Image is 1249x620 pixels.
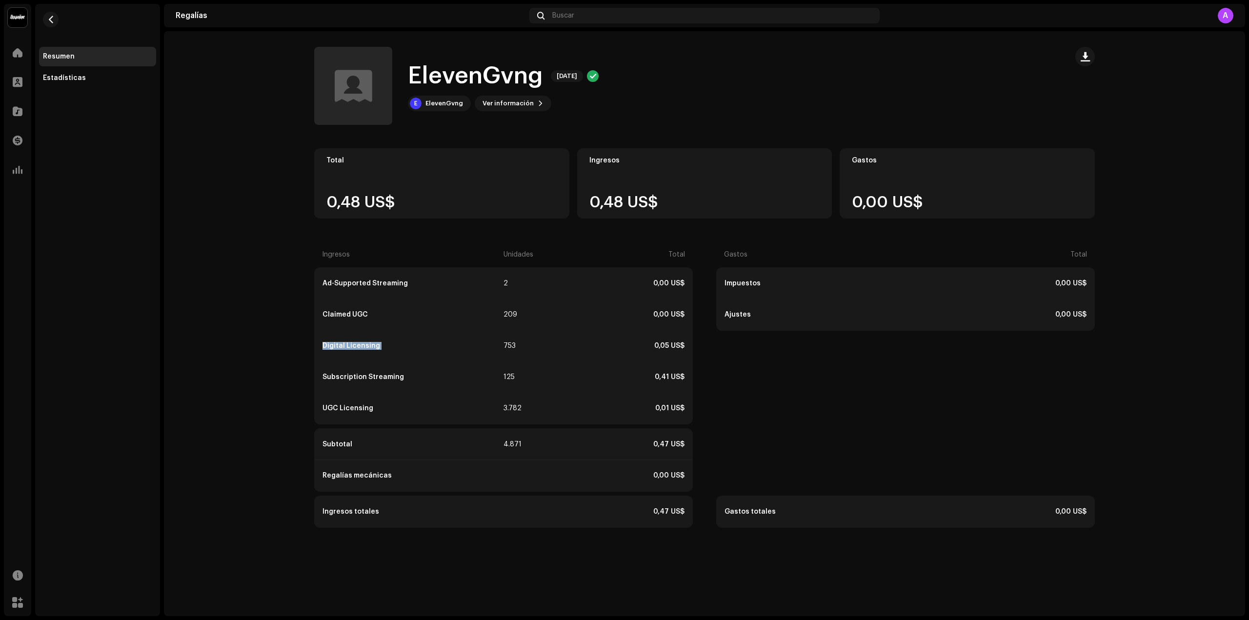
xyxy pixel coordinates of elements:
re-o-card-value: Total [314,148,569,219]
div: Ingresos [589,157,820,164]
div: Gastos [852,157,1083,164]
div: Subscription Streaming [322,373,502,381]
span: Buscar [552,12,574,20]
div: 0,00 US$ [504,472,685,480]
div: 0,00 US$ [907,508,1087,516]
div: Ad-Supported Streaming [322,280,502,287]
div: Resumen [43,53,75,60]
div: Impuestos [725,280,905,287]
div: 3.782 [504,404,539,412]
div: 125 [504,373,539,381]
re-o-card-value: Ingresos [577,148,832,219]
div: Subtotal [322,440,502,448]
div: Digital Licensing [322,342,502,350]
div: Unidades [504,251,540,259]
div: A [1218,8,1233,23]
div: Gastos totales [725,508,905,516]
span: Ver información [483,94,534,113]
div: 0,00 US$ [907,280,1087,287]
div: 4.871 [504,440,539,448]
div: ElevenGvng [425,100,463,107]
div: Gastos [724,251,905,259]
div: Ajustes [725,311,905,319]
div: 2 [504,280,539,287]
div: Total [326,157,557,164]
button: Ver información [475,96,551,111]
re-o-card-value: Gastos [840,148,1095,219]
div: 0,41 US$ [541,373,685,381]
span: [DATE] [551,70,583,82]
div: Total [907,251,1087,259]
div: 209 [504,311,539,319]
div: 0,00 US$ [907,311,1087,319]
div: UGC Licensing [322,404,502,412]
div: 0,47 US$ [541,440,685,448]
div: Claimed UGC [322,311,502,319]
h1: ElevenGvng [408,60,543,92]
re-m-nav-item: Estadísticas [39,68,156,88]
div: 753 [504,342,539,350]
div: 0,00 US$ [541,280,685,287]
div: Total [542,251,685,259]
re-m-nav-item: Resumen [39,47,156,66]
div: Ingresos totales [322,508,503,516]
div: 0,05 US$ [541,342,685,350]
div: Regalías [176,12,525,20]
div: 0,01 US$ [541,404,685,412]
img: 10370c6a-d0e2-4592-b8a2-38f444b0ca44 [8,8,27,27]
div: 0,00 US$ [541,311,685,319]
div: 0,47 US$ [504,508,685,516]
div: Estadísticas [43,74,86,82]
div: Regalías mecánicas [322,472,503,480]
div: E [410,98,422,109]
div: Ingresos [322,251,502,259]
